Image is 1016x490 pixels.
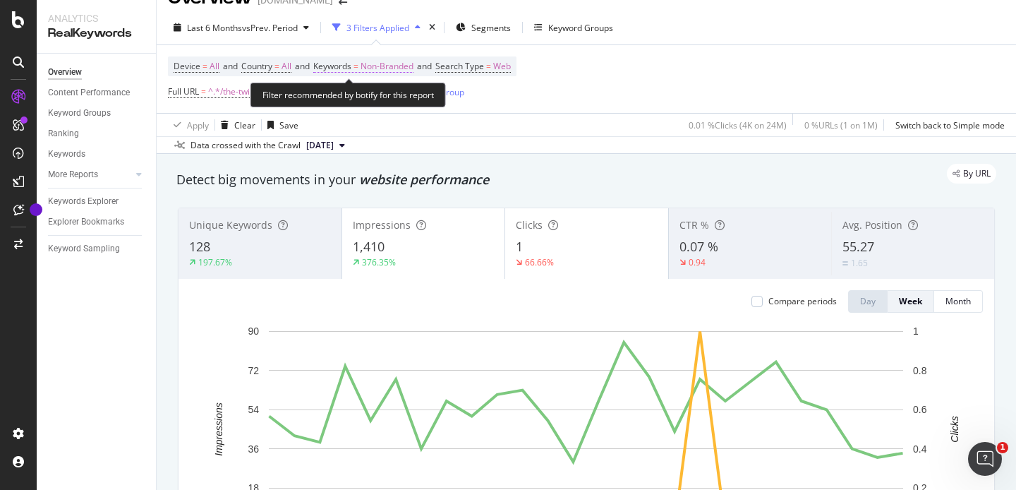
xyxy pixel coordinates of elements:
button: Save [262,114,298,136]
span: Non-Branded [361,56,413,76]
span: and [417,60,432,72]
span: 1,410 [353,238,385,255]
text: Clicks [949,416,960,442]
a: Content Performance [48,85,146,100]
div: times [426,20,438,35]
div: 0.94 [689,256,706,268]
div: Keywords [48,147,85,162]
div: RealKeywords [48,25,145,42]
a: Keyword Sampling [48,241,146,256]
button: Day [848,290,888,313]
div: Content Performance [48,85,130,100]
span: 2025 Aug. 9th [306,139,334,152]
div: 376.35% [362,256,396,268]
div: More Reports [48,167,98,182]
iframe: Intercom live chat [968,442,1002,476]
span: Avg. Position [842,218,902,232]
button: Switch back to Simple mode [890,114,1005,136]
span: Unique Keywords [189,218,272,232]
div: Apply [187,119,209,131]
a: Keyword Groups [48,106,146,121]
text: 90 [248,325,259,337]
a: Overview [48,65,146,80]
span: All [210,56,219,76]
span: = [486,60,491,72]
span: Last 6 Months [187,22,242,34]
button: Keyword Groups [528,16,619,39]
div: Month [945,295,971,307]
button: Clear [215,114,255,136]
div: Week [899,295,922,307]
span: By URL [963,169,991,178]
div: 0.01 % Clicks ( 4K on 24M ) [689,119,787,131]
text: 36 [248,443,259,455]
span: = [202,60,207,72]
div: Keywords Explorer [48,194,119,209]
a: More Reports [48,167,132,182]
text: 1 [913,325,919,337]
button: Segments [450,16,516,39]
span: vs Prev. Period [242,22,298,34]
text: Impressions [213,402,224,455]
div: Save [279,119,298,131]
a: Keywords [48,147,146,162]
span: and [223,60,238,72]
span: Impressions [353,218,411,232]
text: 0.6 [913,404,927,415]
div: legacy label [947,164,996,184]
div: Analytics [48,11,145,25]
text: 0.4 [913,443,927,455]
div: Overview [48,65,82,80]
span: = [201,85,206,97]
span: 1 [997,442,1008,453]
button: Last 6 MonthsvsPrev. Period [168,16,315,39]
div: 1.65 [851,257,868,269]
span: All [282,56,291,76]
span: Clicks [516,218,543,232]
span: = [274,60,279,72]
text: 54 [248,404,259,415]
img: Equal [842,261,848,265]
button: [DATE] [301,137,351,154]
span: 1 [516,238,523,255]
text: 72 [248,365,259,376]
span: Country [241,60,272,72]
span: CTR % [679,218,709,232]
span: Device [174,60,200,72]
div: Explorer Bookmarks [48,215,124,229]
div: Tooltip anchor [30,203,42,216]
span: Search Type [435,60,484,72]
span: 0.07 % [679,238,718,255]
span: 128 [189,238,210,255]
button: Month [934,290,983,313]
span: Full URL [168,85,199,97]
a: Explorer Bookmarks [48,215,146,229]
div: Clear [234,119,255,131]
span: = [353,60,358,72]
div: 3 Filters Applied [346,22,409,34]
div: Switch back to Simple mode [895,119,1005,131]
div: 66.66% [525,256,554,268]
span: Keywords [313,60,351,72]
div: Keyword Sampling [48,241,120,256]
span: Web [493,56,511,76]
div: Keyword Groups [548,22,613,34]
div: 197.67% [198,256,232,268]
button: Week [888,290,934,313]
div: Day [860,295,876,307]
span: 55.27 [842,238,874,255]
span: and [295,60,310,72]
div: 0 % URLs ( 1 on 1M ) [804,119,878,131]
span: ^.*/the-twinkl-planner.*$ [208,82,306,102]
span: Segments [471,22,511,34]
button: 3 Filters Applied [327,16,426,39]
div: Keyword Groups [48,106,111,121]
div: Compare periods [768,295,837,307]
div: Data crossed with the Crawl [190,139,301,152]
div: Filter recommended by botify for this report [250,83,446,107]
button: Apply [168,114,209,136]
div: Ranking [48,126,79,141]
a: Keywords Explorer [48,194,146,209]
a: Ranking [48,126,146,141]
text: 0.8 [913,365,927,376]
